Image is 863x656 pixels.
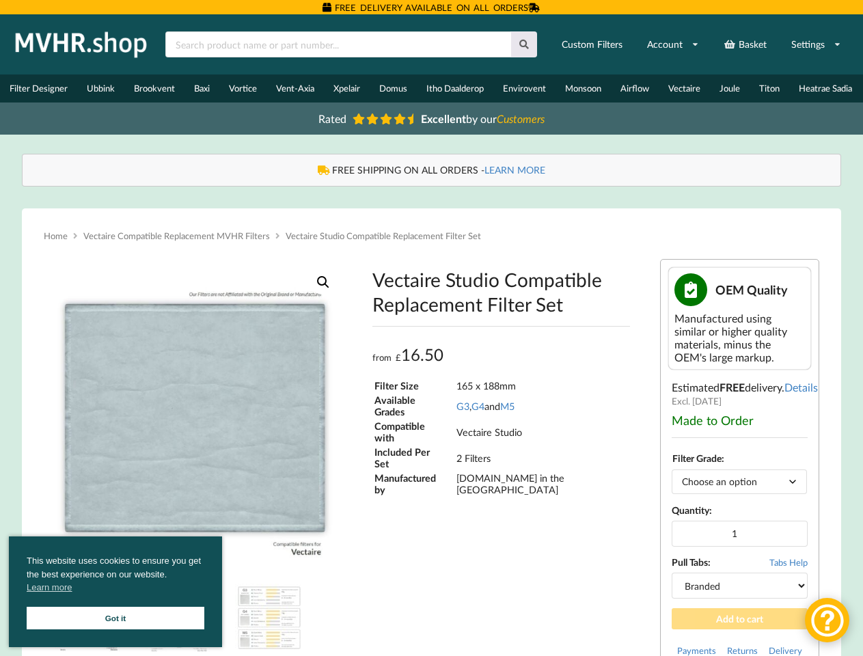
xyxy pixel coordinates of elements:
[672,556,711,568] b: Pull Tabs:
[672,521,808,547] input: Product quantity
[77,74,124,102] a: Ubbink
[553,32,631,57] a: Custom Filters
[611,74,659,102] a: Airflow
[44,230,68,241] a: Home
[374,394,454,418] td: Available Grades
[493,74,556,102] a: Envirovent
[36,163,827,177] div: FREE SHIPPING ON ALL ORDERS -
[789,74,862,102] a: Heatrae Sadia
[456,394,628,418] td: , and
[720,381,745,394] b: FREE
[672,413,808,428] div: Made to Order
[286,230,481,241] span: Vectaire Studio Compatible Replacement Filter Set
[372,352,392,363] span: from
[9,536,222,647] div: cookieconsent
[374,420,454,444] td: Compatible with
[672,396,722,407] span: Excl. [DATE]
[456,420,628,444] td: Vectaire Studio
[638,32,708,57] a: Account
[374,379,454,392] td: Filter Size
[672,452,722,464] label: Filter Grade
[311,270,335,295] a: View full-screen image gallery
[374,471,454,496] td: Manufactured by
[456,471,628,496] td: [DOMAIN_NAME] in the [GEOGRAPHIC_DATA]
[374,446,454,470] td: Included Per Set
[184,74,219,102] a: Baxi
[471,400,484,412] a: G4
[659,74,710,102] a: Vectaire
[710,74,750,102] a: Joule
[370,74,417,102] a: Domus
[727,645,758,656] a: Returns
[456,379,628,392] td: 165 x 188mm
[421,112,545,125] span: by our
[10,27,153,61] img: mvhr.shop.png
[309,107,555,130] a: Rated Excellentby ourCustomers
[769,557,808,568] span: Tabs Help
[83,230,270,241] a: Vectaire Compatible Replacement MVHR Filters
[421,112,466,125] b: Excellent
[318,112,346,125] span: Rated
[27,607,204,629] a: Got it cookie
[782,32,850,57] a: Settings
[769,645,802,656] a: Delivery
[165,31,511,57] input: Search product name or part number...
[677,645,716,656] a: Payments
[484,164,545,176] a: LEARN MORE
[27,581,72,594] a: cookies - Learn more
[674,312,805,364] div: Manufactured using similar or higher quality materials, minus the OEM's large markup.
[556,74,611,102] a: Monsoon
[715,282,788,297] span: OEM Quality
[372,267,629,316] h1: Vectaire Studio Compatible Replacement Filter Set
[124,74,184,102] a: Brookvent
[456,400,469,412] a: G3
[456,446,628,470] td: 2 Filters
[266,74,324,102] a: Vent-Axia
[500,400,515,412] a: M5
[417,74,493,102] a: Itho Daalderop
[672,608,808,629] button: Add to cart
[396,352,401,363] span: £
[750,74,789,102] a: Titon
[219,74,266,102] a: Vortice
[27,554,204,598] span: This website uses cookies to ensure you get the best experience on our website.
[235,584,303,652] img: A Table showing a comparison between G3, G4 and M5 for MVHR Filters and their efficiency at captu...
[324,74,370,102] a: Xpelair
[497,112,545,125] i: Customers
[715,32,776,57] a: Basket
[396,344,443,364] bdi: 16.50
[784,381,818,394] a: Details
